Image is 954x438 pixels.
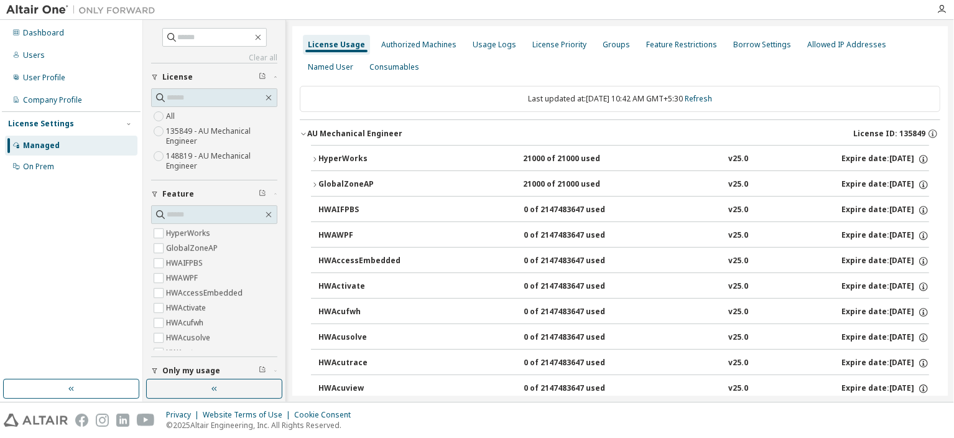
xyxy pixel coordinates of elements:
label: GlobalZoneAP [166,241,220,256]
div: Expire date: [DATE] [841,358,929,369]
span: Only my usage [162,366,220,376]
label: HWActivate [166,301,208,315]
div: Website Terms of Use [203,410,294,420]
span: License [162,72,193,82]
button: HWAcufwh0 of 2147483647 usedv25.0Expire date:[DATE] [318,299,929,326]
div: Managed [23,141,60,151]
div: On Prem [23,162,54,172]
div: Usage Logs [473,40,516,50]
label: HWAWPF [166,271,200,286]
div: HWAcutrace [318,358,430,369]
button: GlobalZoneAP21000 of 21000 usedv25.0Expire date:[DATE] [311,171,929,198]
div: Expire date: [DATE] [841,307,929,318]
label: HWAcutrace [166,345,211,360]
label: HWAccessEmbedded [166,286,245,301]
div: License Usage [308,40,365,50]
div: Allowed IP Addresses [807,40,886,50]
div: Consumables [369,62,419,72]
div: Borrow Settings [733,40,791,50]
div: v25.0 [728,358,748,369]
div: v25.0 [728,281,748,292]
span: Clear filter [259,189,266,199]
div: v25.0 [728,230,748,241]
label: HWAcusolve [166,330,213,345]
button: HWAcusolve0 of 2147483647 usedv25.0Expire date:[DATE] [318,324,929,352]
div: Expire date: [DATE] [841,205,929,216]
div: v25.0 [728,383,748,394]
div: Cookie Consent [294,410,358,420]
button: License [151,63,277,91]
button: HWAWPF0 of 2147483647 usedv25.0Expire date:[DATE] [318,222,929,249]
div: v25.0 [728,307,748,318]
div: 0 of 2147483647 used [524,358,636,369]
div: v25.0 [728,154,748,165]
label: HWAcufwh [166,315,206,330]
div: Dashboard [23,28,64,38]
button: HWActivate0 of 2147483647 usedv25.0Expire date:[DATE] [318,273,929,301]
div: 0 of 2147483647 used [524,383,636,394]
div: 0 of 2147483647 used [524,307,636,318]
div: 21000 of 21000 used [524,179,636,190]
div: v25.0 [728,205,748,216]
p: © 2025 Altair Engineering, Inc. All Rights Reserved. [166,420,358,431]
img: instagram.svg [96,414,109,427]
button: HWAcutrace0 of 2147483647 usedv25.0Expire date:[DATE] [318,350,929,377]
span: Clear filter [259,72,266,82]
div: Authorized Machines [381,40,456,50]
div: License Priority [532,40,586,50]
div: Expire date: [DATE] [841,230,929,241]
div: v25.0 [728,332,748,343]
div: HWAcuview [318,383,430,394]
div: Company Profile [23,95,82,105]
button: HWAccessEmbedded0 of 2147483647 usedv25.0Expire date:[DATE] [318,248,929,275]
span: Feature [162,189,194,199]
div: Users [23,50,45,60]
div: HWAccessEmbedded [318,256,430,267]
div: HWAcusolve [318,332,430,343]
div: HWActivate [318,281,430,292]
label: All [166,109,177,124]
div: 21000 of 21000 used [524,154,636,165]
div: Expire date: [DATE] [841,256,929,267]
a: Refresh [685,93,712,104]
div: Privacy [166,410,203,420]
button: Feature [151,180,277,208]
button: HWAIFPBS0 of 2147483647 usedv25.0Expire date:[DATE] [318,197,929,224]
div: v25.0 [728,256,748,267]
button: Only my usage [151,357,277,384]
span: Clear filter [259,366,266,376]
div: Expire date: [DATE] [841,332,929,343]
div: Expire date: [DATE] [841,179,929,190]
img: linkedin.svg [116,414,129,427]
div: GlobalZoneAP [318,179,430,190]
div: Expire date: [DATE] [841,154,929,165]
div: v25.0 [728,179,748,190]
div: 0 of 2147483647 used [524,205,636,216]
img: Altair One [6,4,162,16]
div: Groups [603,40,630,50]
div: 0 of 2147483647 used [524,332,636,343]
img: youtube.svg [137,414,155,427]
div: Expire date: [DATE] [841,281,929,292]
button: HWAcuview0 of 2147483647 usedv25.0Expire date:[DATE] [318,375,929,403]
button: AU Mechanical EngineerLicense ID: 135849 [300,120,940,147]
div: 0 of 2147483647 used [524,256,636,267]
label: HWAIFPBS [166,256,205,271]
img: altair_logo.svg [4,414,68,427]
div: Feature Restrictions [646,40,717,50]
label: 148819 - AU Mechanical Engineer [166,149,277,174]
button: HyperWorks21000 of 21000 usedv25.0Expire date:[DATE] [311,146,929,173]
div: Last updated at: [DATE] 10:42 AM GMT+5:30 [300,86,940,112]
img: facebook.svg [75,414,88,427]
a: Clear all [151,53,277,63]
div: HyperWorks [318,154,430,165]
label: HyperWorks [166,226,213,241]
div: 0 of 2147483647 used [524,281,636,292]
div: HWAIFPBS [318,205,430,216]
div: HWAWPF [318,230,430,241]
div: AU Mechanical Engineer [307,129,402,139]
div: License Settings [8,119,74,129]
label: 135849 - AU Mechanical Engineer [166,124,277,149]
div: Named User [308,62,353,72]
span: License ID: 135849 [853,129,925,139]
